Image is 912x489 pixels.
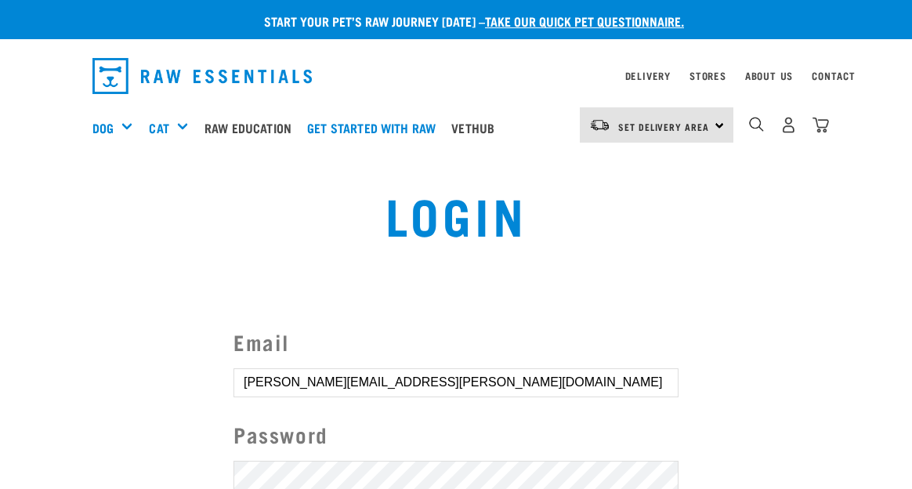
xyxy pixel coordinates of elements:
[625,73,671,78] a: Delivery
[80,52,832,100] nav: dropdown navigation
[201,96,303,159] a: Raw Education
[780,117,797,133] img: user.png
[812,73,856,78] a: Contact
[812,117,829,133] img: home-icon@2x.png
[618,124,709,129] span: Set Delivery Area
[92,118,114,137] a: Dog
[303,96,447,159] a: Get started with Raw
[589,118,610,132] img: van-moving.png
[689,73,726,78] a: Stores
[749,117,764,132] img: home-icon-1@2x.png
[233,326,679,358] label: Email
[92,58,312,94] img: Raw Essentials Logo
[233,418,679,451] label: Password
[485,17,684,24] a: take our quick pet questionnaire.
[180,186,732,242] h1: Login
[149,118,168,137] a: Cat
[447,96,506,159] a: Vethub
[745,73,793,78] a: About Us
